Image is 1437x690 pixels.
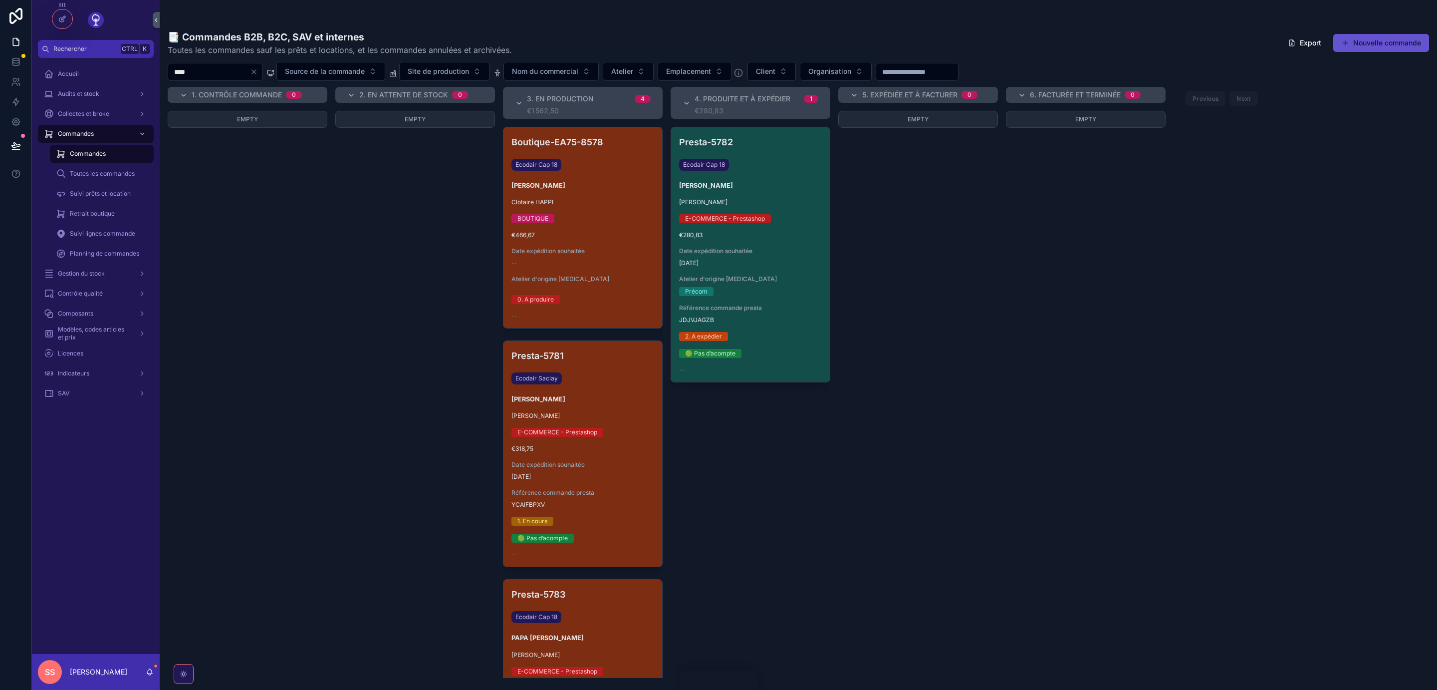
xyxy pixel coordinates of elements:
span: Retrait boutique [70,210,115,218]
button: Select Button [276,62,385,81]
a: Presta-5781Ecodair Saclay[PERSON_NAME][PERSON_NAME]E-COMMERCE - Prestashop€318,75Date expédition ... [503,341,663,567]
div: E-COMMERCE - Prestashop [685,214,765,223]
span: 4. Produite et à expédier [695,94,790,104]
span: Atelier [611,66,633,76]
h3: PAPA [PERSON_NAME] [511,633,654,643]
span: €318,75 [511,445,654,453]
span: -- [679,366,685,374]
span: Nom du commercial [512,66,578,76]
a: Suivi prêts et location [50,185,154,203]
div: Précom [685,287,708,296]
a: Contrôle qualité [38,285,154,303]
button: Select Button [658,62,731,81]
span: Gestion du stock [58,270,105,278]
button: Clear [250,68,262,76]
span: Ecodair Saclay [515,374,558,382]
span: Planning de commandes [70,250,139,258]
span: 3. En production [527,94,594,104]
span: Modèles, codes articles et prix [58,326,131,342]
h4: Boutique-EA75-8578 [511,135,654,149]
a: Licences [38,345,154,362]
span: 1. Contrôle Commande [192,90,282,100]
a: Modèles, codes articles et prix [38,325,154,343]
span: Composants [58,310,93,318]
button: Select Button [503,62,599,81]
div: €1 562,50 [527,107,651,115]
span: Toutes les commandes [70,170,135,178]
a: Toutes les commandes [50,165,154,183]
span: 2. En attente de stock [359,90,448,100]
span: Licences [58,349,83,357]
a: Audits et stock [38,85,154,103]
div: E-COMMERCE - Prestashop [517,428,597,437]
button: Select Button [603,62,654,81]
span: K [141,45,149,53]
h3: [PERSON_NAME] [511,394,654,404]
div: 🟢 Pas d’acompte [685,349,735,358]
span: Indicateurs [58,369,89,377]
span: Empty [237,115,258,123]
span: 5. Expédiée et à facturer [862,90,958,100]
span: Contrôle qualité [58,290,103,298]
div: 0 [292,91,296,99]
span: 6. Facturée et terminée [1030,90,1121,100]
div: 🟢 Pas d’acompte [517,534,568,543]
a: Suivi lignes commande [50,225,154,243]
div: 2. A expédier [685,332,722,341]
span: Atelier d'origine [MEDICAL_DATA] [511,275,654,283]
span: JDJVJAGZB [679,316,822,324]
a: Retrait boutique [50,205,154,223]
a: SAV [38,384,154,402]
span: SAV [58,389,69,397]
a: Planning de commandes [50,245,154,263]
a: Accueil [38,65,154,83]
button: Nouvelle commande [1333,34,1429,52]
div: 4 [641,95,645,103]
span: Suivi lignes commande [70,230,135,238]
span: SS [45,666,55,678]
span: [PERSON_NAME] [511,412,560,420]
span: Empty [908,115,929,123]
div: €280,83 [695,107,818,115]
span: Référence commande presta [679,304,822,312]
a: Commandes [50,145,154,163]
div: 1. En cours [517,517,547,526]
span: Ecodair Cap 18 [515,613,557,621]
span: [PERSON_NAME] [511,651,560,659]
span: Date expédition souhaitée [679,247,822,255]
span: Clotaire HAPPI [511,198,553,206]
div: 0 [1131,91,1135,99]
span: [DATE] [679,259,822,267]
h4: Presta-5783 [511,588,654,601]
span: YCAIFBPXV [511,501,654,509]
span: Collectes et broke [58,110,109,118]
span: Audits et stock [58,90,99,98]
span: Source de la commande [285,66,365,76]
span: Organisation [808,66,851,76]
a: Collectes et broke [38,105,154,123]
a: Indicateurs [38,364,154,382]
span: -- [511,259,517,267]
h4: Presta-5782 [679,135,822,149]
button: RechercherCtrlK [38,40,154,58]
button: Select Button [747,62,796,81]
h3: [PERSON_NAME] [679,181,822,190]
a: Gestion du stock [38,265,154,283]
span: €466,67 [511,231,654,239]
span: Référence commande presta [511,489,654,497]
div: 0 [967,91,971,99]
span: Date expédition souhaitée [511,461,654,469]
a: Composants [38,305,154,323]
div: 1 [810,95,812,103]
span: Site de production [408,66,469,76]
span: Empty [405,115,426,123]
span: Rechercher [53,45,117,53]
h1: 📑 Commandes B2B, B2C, SAV et internes [168,30,512,44]
div: E-COMMERCE - Prestashop [517,667,597,676]
h3: [PERSON_NAME] [511,181,654,190]
button: Select Button [800,62,872,81]
span: [DATE] [511,473,654,481]
span: Commandes [58,130,94,138]
span: €280,83 [679,231,822,239]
